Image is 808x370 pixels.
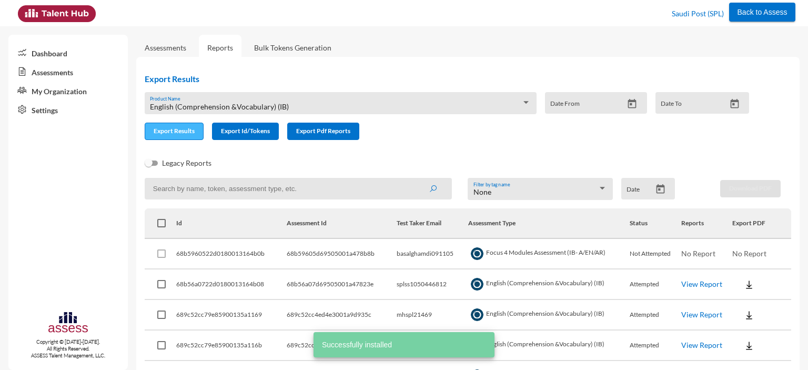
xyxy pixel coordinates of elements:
[397,300,468,331] td: mhspl21469
[176,239,287,269] td: 68b5960522d0180013164b0b
[8,338,128,359] p: Copyright © [DATE]-[DATE]. All Rights Reserved. ASSESS Talent Management, LLC.
[287,239,397,269] td: 68b59605d69505001a478b8b
[720,180,781,197] button: Download PDF
[630,208,681,239] th: Status
[287,123,359,140] button: Export Pdf Reports
[287,331,397,361] td: 689c52cc4ed4e3001a9d935e
[145,43,186,52] a: Assessments
[672,5,724,22] p: Saudi Post (SPL)
[681,208,733,239] th: Reports
[630,239,681,269] td: Not Attempted
[725,98,744,109] button: Open calendar
[145,123,204,140] button: Export Results
[729,184,772,192] span: Download PDF
[176,331,287,361] td: 689c52cc79e85900135a116b
[468,208,630,239] th: Assessment Type
[221,127,270,135] span: Export Id/Tokens
[738,8,787,16] span: Back to Assess
[681,341,722,349] a: View Report
[176,269,287,300] td: 68b56a0722d0180013164b08
[176,300,287,331] td: 689c52cc79e85900135a1169
[8,62,128,81] a: Assessments
[296,127,350,135] span: Export Pdf Reports
[473,187,491,196] span: None
[732,249,766,258] span: No Report
[150,102,289,111] span: English (Comprehension &Vocabulary) (IB)
[8,100,128,119] a: Settings
[681,310,722,319] a: View Report
[623,98,641,109] button: Open calendar
[162,157,211,169] span: Legacy Reports
[199,35,241,61] a: Reports
[145,74,757,84] h2: Export Results
[287,208,397,239] th: Assessment Id
[681,279,722,288] a: View Report
[287,300,397,331] td: 689c52cc4ed4e3001a9d935c
[468,269,630,300] td: English (Comprehension &Vocabulary) (IB)
[47,311,89,336] img: assesscompany-logo.png
[468,331,630,361] td: English (Comprehension &Vocabulary) (IB)
[397,239,468,269] td: basalghamdi091105
[732,208,791,239] th: Export PDF
[397,269,468,300] td: splss1050446812
[154,127,195,135] span: Export Results
[8,81,128,100] a: My Organization
[630,269,681,300] td: Attempted
[287,269,397,300] td: 68b56a07d69505001a47823e
[8,43,128,62] a: Dashboard
[729,5,796,17] a: Back to Assess
[212,123,279,140] button: Export Id/Tokens
[145,178,452,199] input: Search by name, token, assessment type, etc.
[630,300,681,331] td: Attempted
[176,208,287,239] th: Id
[246,35,340,61] a: Bulk Tokens Generation
[729,3,796,22] button: Back to Assess
[630,331,681,361] td: Attempted
[681,249,715,258] span: No Report
[397,208,468,239] th: Test Taker Email
[468,300,630,331] td: English (Comprehension &Vocabulary) (IB)
[651,184,670,195] button: Open calendar
[322,339,392,350] span: Successfully installed
[468,239,630,269] td: Focus 4 Modules Assessment (IB- A/EN/AR)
